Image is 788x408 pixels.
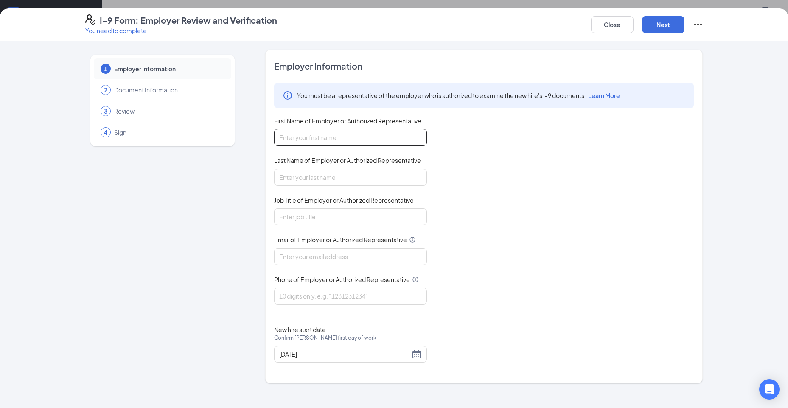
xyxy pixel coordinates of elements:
[104,107,107,115] span: 3
[642,16,684,33] button: Next
[114,128,223,137] span: Sign
[586,92,620,99] a: Learn More
[588,92,620,99] span: Learn More
[104,128,107,137] span: 4
[274,288,427,305] input: 10 digits only, e.g. "1231231234"
[274,117,421,125] span: First Name of Employer or Authorized Representative
[85,26,277,35] p: You need to complete
[104,86,107,94] span: 2
[274,156,421,165] span: Last Name of Employer or Authorized Representative
[409,236,416,243] svg: Info
[591,16,634,33] button: Close
[114,86,223,94] span: Document Information
[274,248,427,265] input: Enter your email address
[274,334,376,342] span: Confirm [PERSON_NAME] first day of work
[693,20,703,30] svg: Ellipses
[412,276,419,283] svg: Info
[274,275,410,284] span: Phone of Employer or Authorized Representative
[297,91,620,100] span: You must be a representative of the employer who is authorized to examine the new hire's I-9 docu...
[274,196,414,204] span: Job Title of Employer or Authorized Representative
[283,90,293,101] svg: Info
[104,64,107,73] span: 1
[100,14,277,26] h4: I-9 Form: Employer Review and Verification
[274,169,427,186] input: Enter your last name
[274,60,694,72] span: Employer Information
[274,208,427,225] input: Enter job title
[274,235,407,244] span: Email of Employer or Authorized Representative
[114,107,223,115] span: Review
[279,349,410,359] input: 09/17/2025
[114,64,223,73] span: Employer Information
[759,379,780,400] div: Open Intercom Messenger
[274,129,427,146] input: Enter your first name
[85,14,95,25] svg: FormI9EVerifyIcon
[274,325,376,351] span: New hire start date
